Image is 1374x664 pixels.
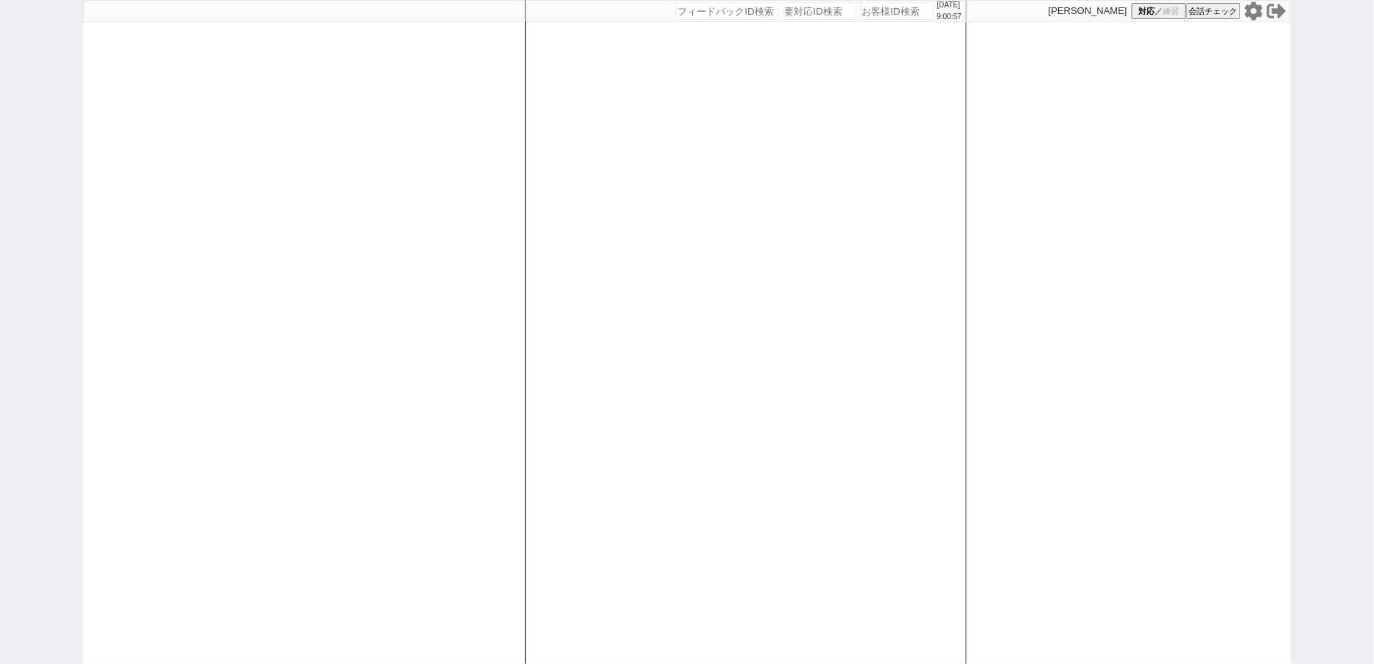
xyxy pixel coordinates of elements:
[937,11,962,23] p: 9:00:57
[783,2,856,20] input: 要対応ID検索
[860,2,934,20] input: お客様ID検索
[1049,5,1127,17] p: [PERSON_NAME]
[1139,6,1155,17] span: 対応
[1132,3,1186,19] button: 対応／練習
[1189,6,1238,17] span: 会話チェック
[676,2,779,20] input: フィードバックID検索
[1186,3,1241,19] button: 会話チェック
[1163,6,1180,17] span: 練習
